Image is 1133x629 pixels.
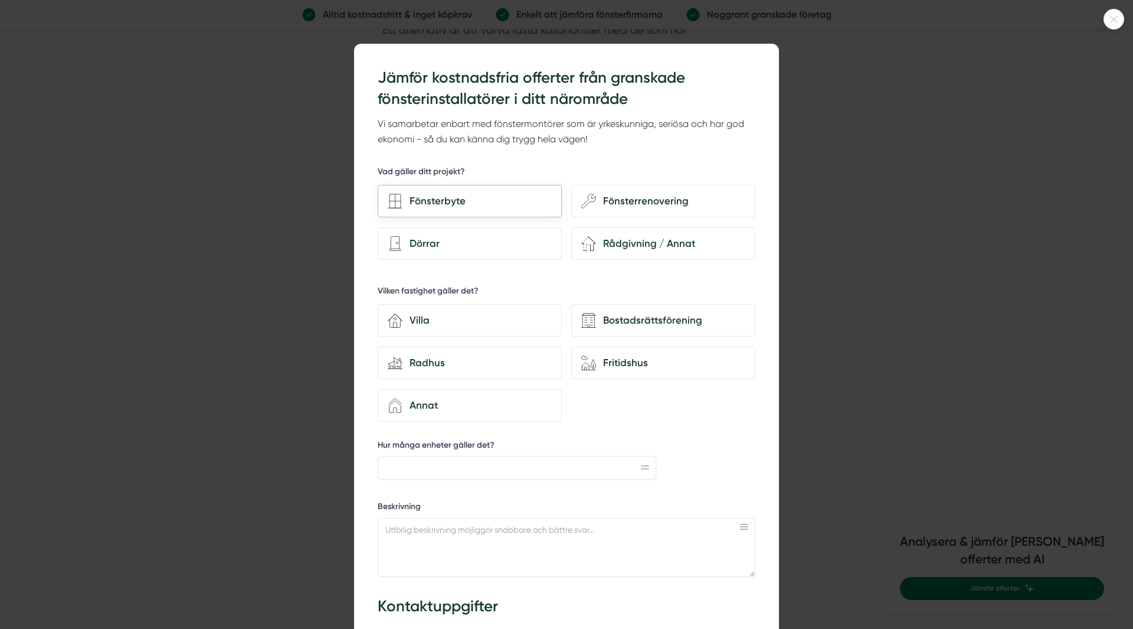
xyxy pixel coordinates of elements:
p: Vi samarbetar enbart med fönstermontörer som är yrkeskunniga, seriösa och har god ekonomi - så du... [378,116,755,148]
h3: Kontaktuppgifter [378,596,755,617]
h3: Jämför kostnadsfria offerter från granskade fönsterinstallatörer i ditt närområde [378,67,755,110]
h5: Vilken fastighet gäller det? [378,285,479,300]
h5: Vad gäller ditt projekt? [378,166,465,181]
label: Beskrivning [378,501,755,516]
label: Hur många enheter gäller det? [378,439,656,454]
